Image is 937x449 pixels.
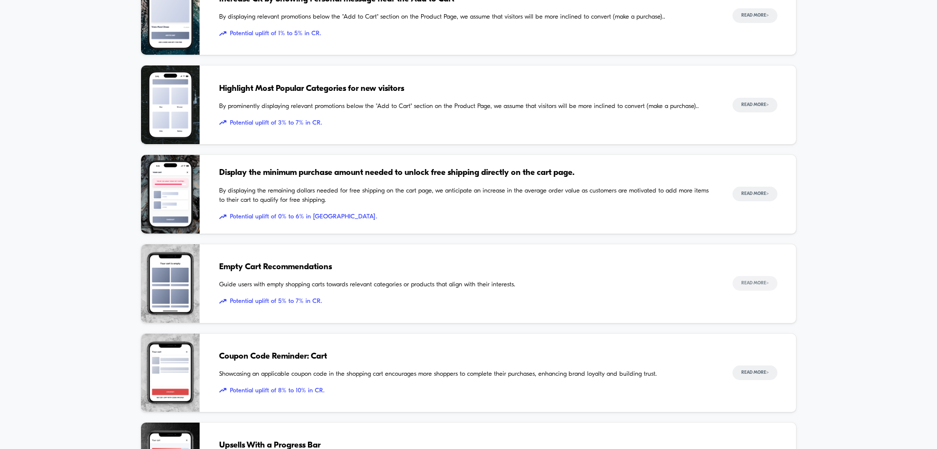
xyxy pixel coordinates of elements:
span: Potential uplift of 5% to 7% in CR. [219,297,713,306]
span: Potential uplift of 8% to 10% in CR. [219,386,713,396]
span: Highlight Most Popular Categories for new visitors [219,83,713,95]
span: Empty Cart Recommendations [219,261,713,274]
span: By displaying the remaining dollars needed for free shipping on the cart page, we anticipate an i... [219,186,713,205]
button: Read More> [733,98,777,112]
span: Guide users with empty shopping carts towards relevant categories or products that align with the... [219,280,713,290]
img: Showcasing an applicable coupon code in the shopping cart encourages more shoppers to complete th... [141,334,200,412]
button: Read More> [733,187,777,201]
span: Potential uplift of 3% to 7% in CR. [219,118,713,128]
span: Display the minimum purchase amount needed to unlock free shipping directly on the cart page. [219,167,713,179]
span: By displaying relevant promotions below the "Add to Cart" section on the Product Page, we assume ... [219,12,713,22]
span: Showcasing an applicable coupon code in the shopping cart encourages more shoppers to complete th... [219,369,713,379]
button: Read More> [733,365,777,380]
img: By prominently displaying relevant promotions below the "Add to Cart" section on the Product Page... [141,65,200,144]
span: Potential uplift of 0% to 6% in [GEOGRAPHIC_DATA]. [219,212,713,222]
span: Coupon Code Reminder: Cart [219,350,713,363]
span: Potential uplift of 1% to 5% in CR. [219,29,713,39]
span: By prominently displaying relevant promotions below the "Add to Cart" section on the Product Page... [219,102,713,111]
button: Read More> [733,8,777,23]
img: Guide users with empty shopping carts towards relevant categories or products that align with the... [141,244,200,323]
button: Read More> [733,276,777,291]
img: By displaying the remaining dollars needed for free shipping on the cart page, we anticipate an i... [141,155,200,234]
